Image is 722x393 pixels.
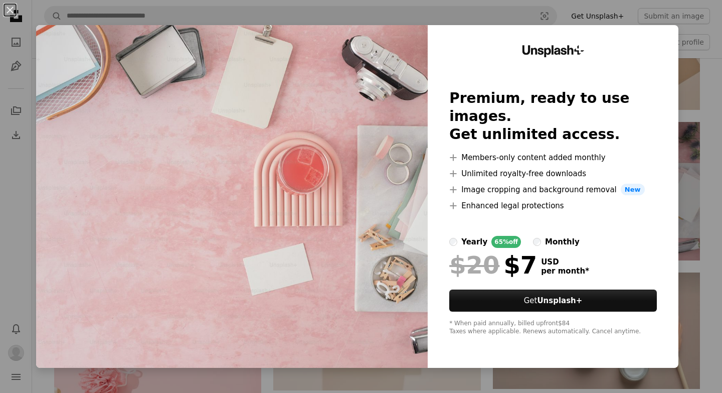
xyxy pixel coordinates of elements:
[449,252,537,278] div: $7
[621,184,645,196] span: New
[533,238,541,246] input: monthly
[449,200,657,212] li: Enhanced legal protections
[449,152,657,164] li: Members-only content added monthly
[449,89,657,144] h2: Premium, ready to use images. Get unlimited access.
[545,236,580,248] div: monthly
[449,184,657,196] li: Image cropping and background removal
[537,296,582,305] strong: Unsplash+
[541,267,589,276] span: per month *
[449,168,657,180] li: Unlimited royalty-free downloads
[491,236,521,248] div: 65% off
[541,257,589,267] span: USD
[449,290,657,312] a: GetUnsplash+
[449,238,457,246] input: yearly65%off
[461,236,487,248] div: yearly
[449,320,657,336] div: * When paid annually, billed upfront $84 Taxes where applicable. Renews automatically. Cancel any...
[449,252,499,278] span: $20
